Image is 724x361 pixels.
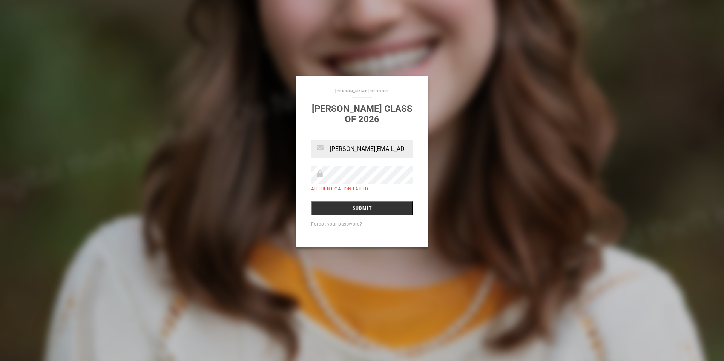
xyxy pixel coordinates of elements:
a: Forgot your password? [311,221,362,227]
label: Authentication failed. [311,186,369,192]
input: Email [311,140,413,158]
a: [PERSON_NAME] Studios [335,89,389,93]
a: [PERSON_NAME] Class of 2026 [312,103,413,124]
input: Submit [311,201,413,215]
